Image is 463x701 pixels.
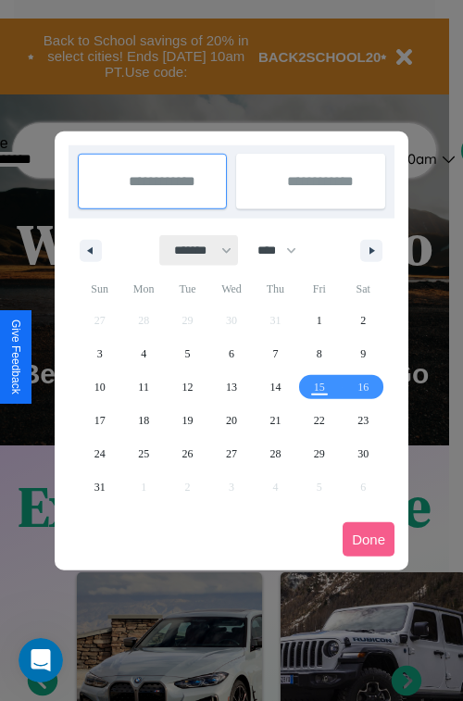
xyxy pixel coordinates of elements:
[297,337,341,370] button: 8
[229,337,234,370] span: 6
[78,337,121,370] button: 3
[121,370,165,404] button: 11
[297,370,341,404] button: 15
[78,370,121,404] button: 10
[226,437,237,470] span: 27
[94,370,106,404] span: 10
[254,337,297,370] button: 7
[209,274,253,304] span: Wed
[254,274,297,304] span: Thu
[297,404,341,437] button: 22
[317,304,322,337] span: 1
[185,337,191,370] span: 5
[121,437,165,470] button: 25
[166,437,209,470] button: 26
[138,404,149,437] span: 18
[78,470,121,504] button: 31
[342,274,385,304] span: Sat
[269,404,281,437] span: 21
[342,404,385,437] button: 23
[357,437,369,470] span: 30
[314,404,325,437] span: 22
[357,404,369,437] span: 23
[297,304,341,337] button: 1
[342,304,385,337] button: 2
[342,437,385,470] button: 30
[297,274,341,304] span: Fri
[78,274,121,304] span: Sun
[121,274,165,304] span: Mon
[272,337,278,370] span: 7
[78,404,121,437] button: 17
[9,319,22,394] div: Give Feedback
[360,337,366,370] span: 9
[343,522,394,557] button: Done
[138,437,149,470] span: 25
[342,370,385,404] button: 16
[297,437,341,470] button: 29
[78,437,121,470] button: 24
[269,437,281,470] span: 28
[254,404,297,437] button: 21
[209,370,253,404] button: 13
[182,404,194,437] span: 19
[138,370,149,404] span: 11
[166,370,209,404] button: 12
[209,337,253,370] button: 6
[226,404,237,437] span: 20
[360,304,366,337] span: 2
[94,437,106,470] span: 24
[97,337,103,370] span: 3
[254,370,297,404] button: 14
[342,337,385,370] button: 9
[209,437,253,470] button: 27
[182,437,194,470] span: 26
[121,337,165,370] button: 4
[209,404,253,437] button: 20
[19,638,63,682] iframe: Intercom live chat
[357,370,369,404] span: 16
[166,337,209,370] button: 5
[269,370,281,404] span: 14
[94,470,106,504] span: 31
[226,370,237,404] span: 13
[314,370,325,404] span: 15
[166,404,209,437] button: 19
[317,337,322,370] span: 8
[94,404,106,437] span: 17
[182,370,194,404] span: 12
[121,404,165,437] button: 18
[314,437,325,470] span: 29
[166,274,209,304] span: Tue
[254,437,297,470] button: 28
[141,337,146,370] span: 4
